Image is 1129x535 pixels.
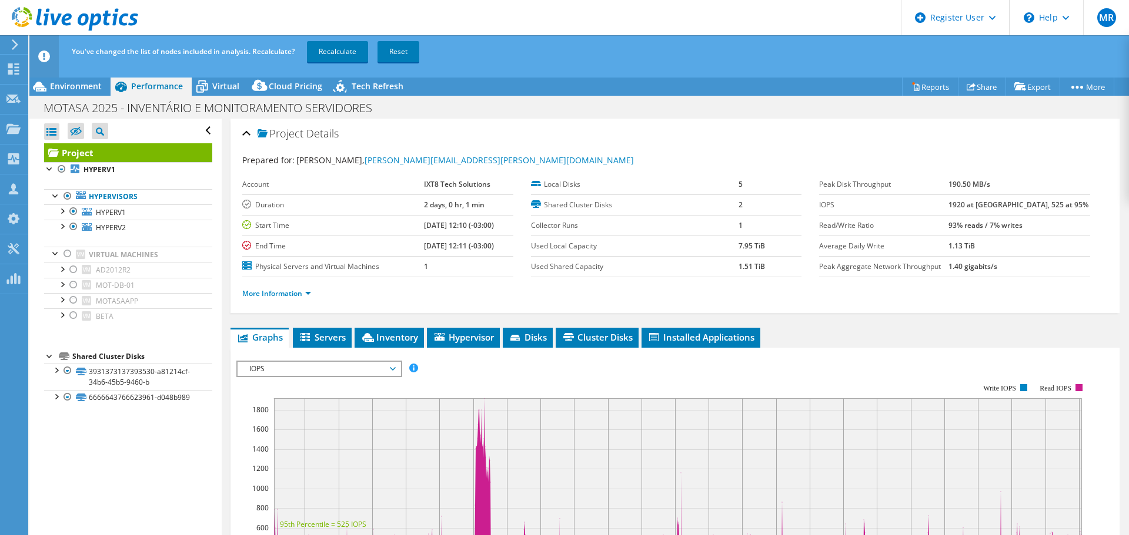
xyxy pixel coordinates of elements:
[96,265,131,275] span: AD2012R2
[44,293,212,308] a: MOTASAAPP
[307,41,368,62] a: Recalculate
[902,78,958,96] a: Reports
[531,199,739,211] label: Shared Cluster Disks
[258,128,303,140] span: Project
[44,308,212,324] a: BETA
[242,199,424,211] label: Duration
[424,261,428,271] b: 1
[50,80,102,92] span: Environment
[360,331,418,343] span: Inventory
[242,154,295,166] label: Prepared for:
[306,126,339,140] span: Details
[562,331,633,343] span: Cluster Disks
[819,179,948,190] label: Peak Disk Throughput
[647,331,754,343] span: Installed Applications
[819,240,948,252] label: Average Daily Write
[252,483,269,493] text: 1000
[1024,12,1034,23] svg: \n
[531,240,739,252] label: Used Local Capacity
[958,78,1006,96] a: Share
[1040,384,1072,392] text: Read IOPS
[96,207,126,217] span: HYPERV1
[739,179,743,189] b: 5
[739,241,765,251] b: 7.95 TiB
[44,189,212,204] a: Hypervisors
[424,200,485,210] b: 2 days, 0 hr, 1 min
[819,199,948,211] label: IOPS
[252,463,269,473] text: 1200
[948,200,1088,210] b: 1920 at [GEOGRAPHIC_DATA], 525 at 95%
[44,278,212,293] a: MOT-DB-01
[352,80,403,92] span: Tech Refresh
[243,362,395,376] span: IOPS
[242,261,424,272] label: Physical Servers and Virtual Machines
[44,247,212,262] a: Virtual Machines
[365,154,634,166] a: [PERSON_NAME][EMAIL_ADDRESS][PERSON_NAME][DOMAIN_NAME]
[96,311,113,321] span: BETA
[96,280,135,290] span: MOT-DB-01
[256,523,269,533] text: 600
[83,164,115,174] b: HYPERV1
[280,519,366,529] text: 95th Percentile = 525 IOPS
[242,179,424,190] label: Account
[44,162,212,177] a: HYPERV1
[424,241,494,251] b: [DATE] 12:11 (-03:00)
[252,424,269,434] text: 1600
[739,261,765,271] b: 1.51 TiB
[948,261,997,271] b: 1.40 gigabits/s
[72,349,212,364] div: Shared Cluster Disks
[269,80,322,92] span: Cloud Pricing
[424,179,490,189] b: IXT8 Tech Solutions
[531,261,739,272] label: Used Shared Capacity
[948,241,975,251] b: 1.13 TiB
[983,384,1016,392] text: Write IOPS
[1060,78,1114,96] a: More
[1097,8,1116,27] span: MR
[252,444,269,454] text: 1400
[299,331,346,343] span: Servers
[72,46,295,56] span: You've changed the list of nodes included in analysis. Recalculate?
[236,331,283,343] span: Graphs
[433,331,494,343] span: Hypervisor
[96,296,138,306] span: MOTASAAPP
[44,220,212,235] a: HYPERV2
[819,220,948,231] label: Read/Write Ratio
[739,200,743,210] b: 2
[1006,78,1060,96] a: Export
[242,220,424,231] label: Start Time
[296,154,634,166] span: [PERSON_NAME],
[948,220,1023,230] b: 93% reads / 7% writes
[424,220,494,230] b: [DATE] 12:10 (-03:00)
[252,405,269,415] text: 1800
[256,503,269,513] text: 800
[212,80,239,92] span: Virtual
[242,288,311,298] a: More Information
[44,390,212,405] a: 6666643766623961-d048b989
[531,220,739,231] label: Collector Runs
[242,240,424,252] label: End Time
[131,80,183,92] span: Performance
[44,204,212,220] a: HYPERV1
[739,220,743,230] b: 1
[378,41,419,62] a: Reset
[531,179,739,190] label: Local Disks
[948,179,990,189] b: 190.50 MB/s
[44,263,212,278] a: AD2012R2
[38,102,390,115] h1: MOTASA 2025 - INVENTÁRIO E MONITORAMENTO SERVIDORES
[96,223,126,233] span: HYPERV2
[509,331,547,343] span: Disks
[44,143,212,162] a: Project
[819,261,948,272] label: Peak Aggregate Network Throughput
[44,364,212,389] a: 3931373137393530-a81214cf-34b6-45b5-9460-b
